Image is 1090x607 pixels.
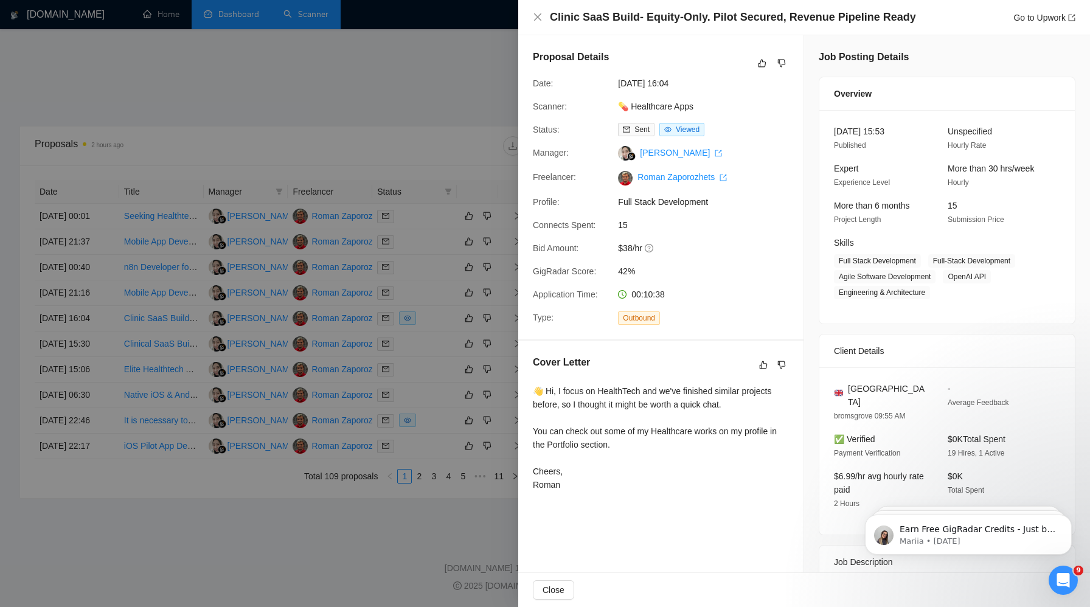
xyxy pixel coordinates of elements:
span: $38/hr [618,241,800,255]
span: 9 [1074,566,1083,575]
span: [GEOGRAPHIC_DATA] [848,382,928,409]
button: Close [533,12,543,23]
span: Manager: [533,148,569,158]
span: Payment Verification [834,449,900,457]
span: Unspecified [948,127,992,136]
span: Outbound [618,311,660,325]
div: Job Description [834,546,1060,578]
span: bromsgrove 09:55 AM [834,412,905,420]
span: eye [664,126,672,133]
span: mail [623,126,630,133]
span: like [758,58,766,68]
a: 💊 Healthcare Apps [618,102,693,111]
button: Close [533,580,574,600]
span: More than 30 hrs/week [948,164,1034,173]
span: Full Stack Development [618,195,800,209]
span: Submission Price [948,215,1004,224]
span: Viewed [676,125,699,134]
span: close [533,12,543,22]
span: GigRadar Score: [533,266,596,276]
span: Agile Software Development [834,270,936,283]
span: OpenAI API [943,270,991,283]
span: Bid Amount: [533,243,579,253]
span: ✅ Verified [834,434,875,444]
span: clock-circle [618,290,627,299]
span: 2 Hours [834,499,859,508]
span: Overview [834,87,872,100]
span: export [715,150,722,157]
span: More than 6 months [834,201,910,210]
a: [PERSON_NAME] export [640,148,722,158]
img: 🇬🇧 [835,389,843,397]
span: Full-Stack Development [928,254,1015,268]
span: Expert [834,164,858,173]
span: export [720,174,727,181]
span: 19 Hires, 1 Active [948,449,1004,457]
span: dislike [777,58,786,68]
button: like [755,56,769,71]
span: Profile: [533,197,560,207]
span: Experience Level [834,178,890,187]
span: Average Feedback [948,398,1009,407]
span: Application Time: [533,290,598,299]
span: $0K Total Spent [948,434,1005,444]
span: Type: [533,313,554,322]
span: $6.99/hr avg hourly rate paid [834,471,924,494]
span: Connects Spent: [533,220,596,230]
span: 00:10:38 [631,290,665,299]
span: Skills [834,238,854,248]
span: $0K [948,471,963,481]
span: Scanner: [533,102,567,111]
span: Full Stack Development [834,254,921,268]
h4: Clinic SaaS Build- Equity-Only. Pilot Secured, Revenue Pipeline Ready [550,10,916,25]
span: Engineering & Architecture [834,286,930,299]
h5: Proposal Details [533,50,609,64]
span: 15 [948,201,957,210]
span: - [948,384,951,394]
span: Published [834,141,866,150]
span: Date: [533,78,553,88]
span: [DATE] 16:04 [618,77,800,90]
span: Freelancer: [533,172,576,182]
a: Go to Upworkexport [1013,13,1075,23]
button: dislike [774,358,789,372]
span: dislike [777,360,786,370]
h5: Cover Letter [533,355,590,370]
span: 15 [618,218,800,232]
span: Sent [634,125,650,134]
span: Status: [533,125,560,134]
a: Roman Zaporozhets export [637,172,727,182]
button: like [756,358,771,372]
span: Total Spent [948,486,984,494]
span: Hourly Rate [948,141,986,150]
div: Client Details [834,335,1060,367]
span: Project Length [834,215,881,224]
iframe: Intercom live chat [1049,566,1078,595]
button: dislike [774,56,789,71]
span: Close [543,583,564,597]
div: 👋 Hi, I focus on HealthTech and we've finished similar projects before, so I thought it might be ... [533,384,789,491]
span: [DATE] 15:53 [834,127,884,136]
span: like [759,360,768,370]
img: c1RxAvYPRwD4HHsofDrW-SxVJnygM4ZvooKSmpCwZ_2cuLJT_ZNtAsChOLL0Ekryn0 [618,171,633,186]
h5: Job Posting Details [819,50,909,64]
span: Hourly [948,178,969,187]
span: 42% [618,265,800,278]
span: export [1068,14,1075,21]
span: question-circle [645,243,654,253]
img: gigradar-bm.png [627,152,636,161]
iframe: Intercom notifications message [847,489,1090,574]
